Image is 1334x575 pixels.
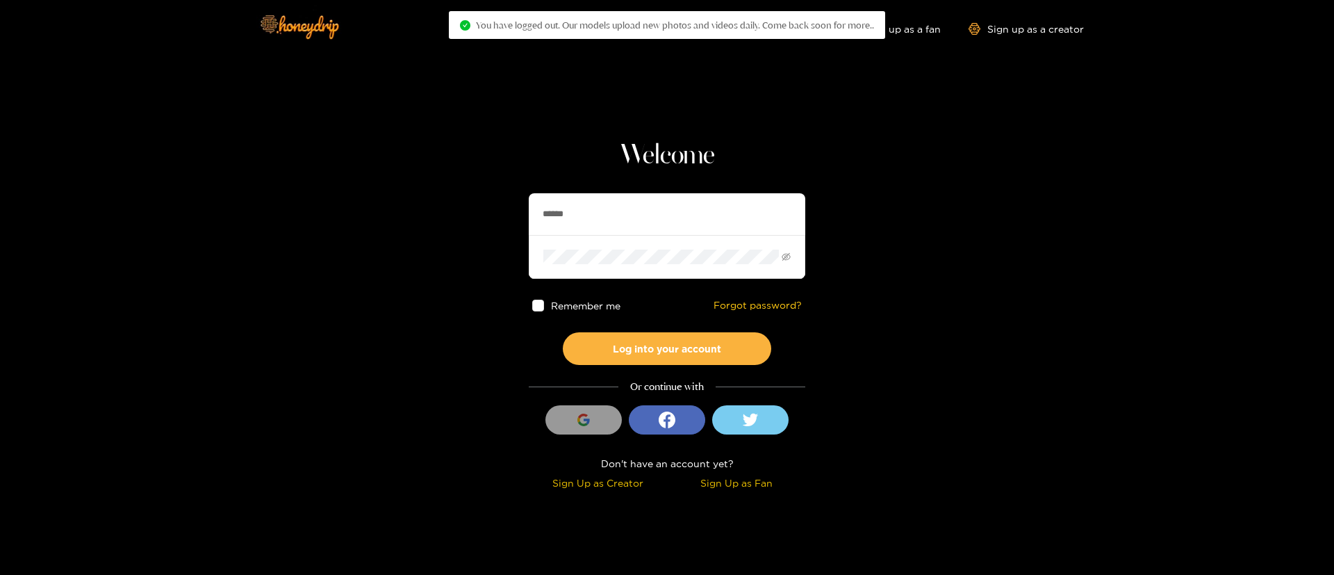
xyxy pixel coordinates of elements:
div: Or continue with [529,379,805,395]
div: Sign Up as Fan [670,475,802,491]
span: You have logged out. Our models upload new photos and videos daily. Come back soon for more.. [476,19,874,31]
span: eye-invisible [782,252,791,261]
a: Forgot password? [714,300,802,311]
div: Sign Up as Creator [532,475,664,491]
button: Log into your account [563,332,771,365]
a: Sign up as a creator [969,23,1084,35]
span: check-circle [460,20,470,31]
h1: Welcome [529,139,805,172]
a: Sign up as a fan [846,23,941,35]
span: Remember me [551,300,620,311]
div: Don't have an account yet? [529,455,805,471]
